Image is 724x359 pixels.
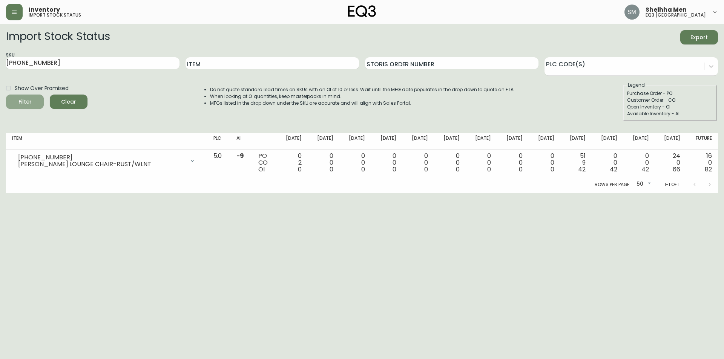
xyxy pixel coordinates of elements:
[646,13,706,17] h5: eq3 [GEOGRAPHIC_DATA]
[18,154,185,161] div: [PHONE_NUMBER]
[282,153,302,173] div: 0 2
[29,7,60,13] span: Inventory
[566,153,586,173] div: 51 9
[361,165,365,174] span: 0
[595,181,630,188] p: Rows per page:
[610,165,617,174] span: 42
[348,5,376,17] img: logo
[330,165,333,174] span: 0
[680,30,718,44] button: Export
[276,133,308,150] th: [DATE]
[598,153,617,173] div: 0 0
[529,133,560,150] th: [DATE]
[18,161,185,168] div: [PERSON_NAME] LOUNGE CHAIR-RUST/WLNT
[377,153,397,173] div: 0 0
[646,7,687,13] span: Sheihha Men
[402,133,434,150] th: [DATE]
[673,165,680,174] span: 66
[424,165,428,174] span: 0
[686,33,712,42] span: Export
[210,86,515,93] li: Do not quote standard lead times on SKUs with an OI of 10 or less. Wait until the MFG date popula...
[393,165,396,174] span: 0
[440,153,460,173] div: 0 0
[578,165,586,174] span: 42
[258,153,270,173] div: PO CO
[207,133,230,150] th: PLC
[629,153,649,173] div: 0 0
[339,133,371,150] th: [DATE]
[298,165,302,174] span: 0
[592,133,623,150] th: [DATE]
[6,133,207,150] th: Item
[664,181,680,188] p: 1-1 of 1
[236,151,244,160] span: -9
[371,133,403,150] th: [DATE]
[207,150,230,176] td: 5.0
[627,82,646,89] legend: Legend
[345,153,365,173] div: 0 0
[456,165,460,174] span: 0
[551,165,554,174] span: 0
[535,153,554,173] div: 0 0
[472,153,491,173] div: 0 0
[503,153,523,173] div: 0 0
[18,97,32,107] div: Filter
[466,133,497,150] th: [DATE]
[56,97,81,107] span: Clear
[314,153,333,173] div: 0 0
[29,13,81,17] h5: import stock status
[210,93,515,100] li: When looking at OI quantities, keep masterpacks in mind.
[12,153,201,169] div: [PHONE_NUMBER][PERSON_NAME] LOUNGE CHAIR-RUST/WLNT
[6,95,44,109] button: Filter
[50,95,87,109] button: Clear
[705,165,712,174] span: 82
[692,153,712,173] div: 16 0
[661,153,681,173] div: 24 0
[434,133,466,150] th: [DATE]
[210,100,515,107] li: MFGs listed in the drop down under the SKU are accurate and will align with Sales Portal.
[627,90,713,97] div: Purchase Order - PO
[497,133,529,150] th: [DATE]
[627,104,713,110] div: Open Inventory - OI
[487,165,491,174] span: 0
[624,5,640,20] img: cfa6f7b0e1fd34ea0d7b164297c1067f
[627,110,713,117] div: Available Inventory - AI
[230,133,252,150] th: AI
[655,133,687,150] th: [DATE]
[560,133,592,150] th: [DATE]
[308,133,339,150] th: [DATE]
[633,178,652,191] div: 50
[519,165,523,174] span: 0
[686,133,718,150] th: Future
[258,165,265,174] span: OI
[15,84,69,92] span: Show Over Promised
[623,133,655,150] th: [DATE]
[641,165,649,174] span: 42
[6,30,110,44] h2: Import Stock Status
[627,97,713,104] div: Customer Order - CO
[408,153,428,173] div: 0 0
